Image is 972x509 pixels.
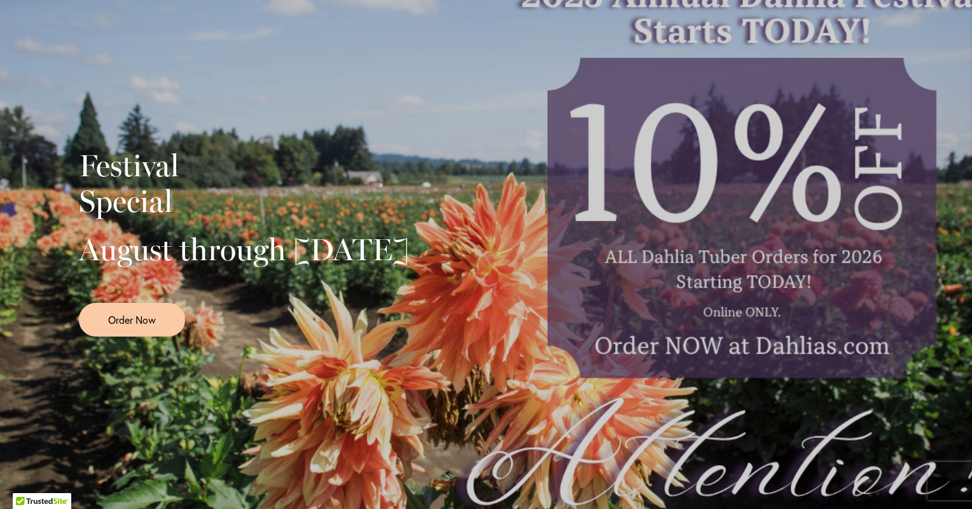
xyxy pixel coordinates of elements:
[79,148,409,219] h2: Festival Special
[79,232,409,267] h2: August through [DATE]
[79,303,185,337] a: Order Now
[108,312,156,327] span: Order Now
